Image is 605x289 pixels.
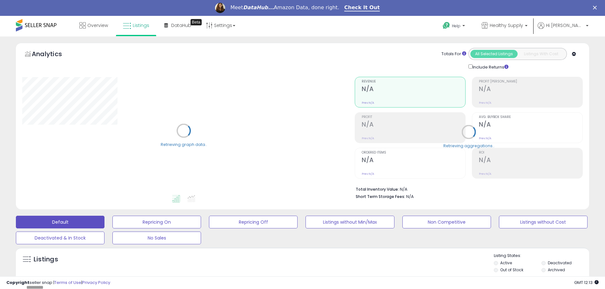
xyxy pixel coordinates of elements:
button: Non Competitive [402,216,491,228]
button: Listings With Cost [517,50,565,58]
div: Retrieving graph data.. [161,141,207,147]
h5: Listings [34,255,58,264]
a: Help [438,17,471,36]
div: Totals For [441,51,466,57]
div: Retrieving aggregations.. [443,143,494,148]
label: Out of Stock [500,267,523,273]
span: Hi [PERSON_NAME] [546,22,584,29]
label: Active [500,260,512,266]
label: Archived [548,267,565,273]
span: Healthy Supply [490,22,523,29]
i: Get Help [442,22,450,30]
div: Meet Amazon Data, done right. [230,4,339,11]
span: Listings [133,22,149,29]
div: seller snap | | [6,280,110,286]
label: Deactivated [548,260,572,266]
button: Listings without Cost [499,216,588,228]
span: DataHub [171,22,191,29]
button: Listings without Min/Max [306,216,394,228]
i: DataHub... [243,4,274,10]
button: No Sales [112,232,201,244]
a: Terms of Use [54,279,81,286]
a: Privacy Policy [82,279,110,286]
div: Tooltip anchor [191,19,202,25]
a: Listings [118,16,154,35]
img: Profile image for Georgie [215,3,225,13]
a: Overview [75,16,113,35]
strong: Copyright [6,279,30,286]
button: All Selected Listings [470,50,518,58]
button: Repricing On [112,216,201,228]
div: Include Returns [464,63,516,70]
span: 2025-09-7 12:13 GMT [574,279,599,286]
button: Default [16,216,104,228]
a: Check It Out [344,4,380,11]
span: Overview [87,22,108,29]
a: Healthy Supply [477,16,532,36]
button: Deactivated & In Stock [16,232,104,244]
a: Hi [PERSON_NAME] [538,22,588,36]
a: Settings [201,16,240,35]
button: Repricing Off [209,216,298,228]
p: Listing States: [494,253,589,259]
div: Close [593,6,599,10]
a: DataHub [159,16,196,35]
span: Help [452,23,460,29]
h5: Analytics [32,49,74,60]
